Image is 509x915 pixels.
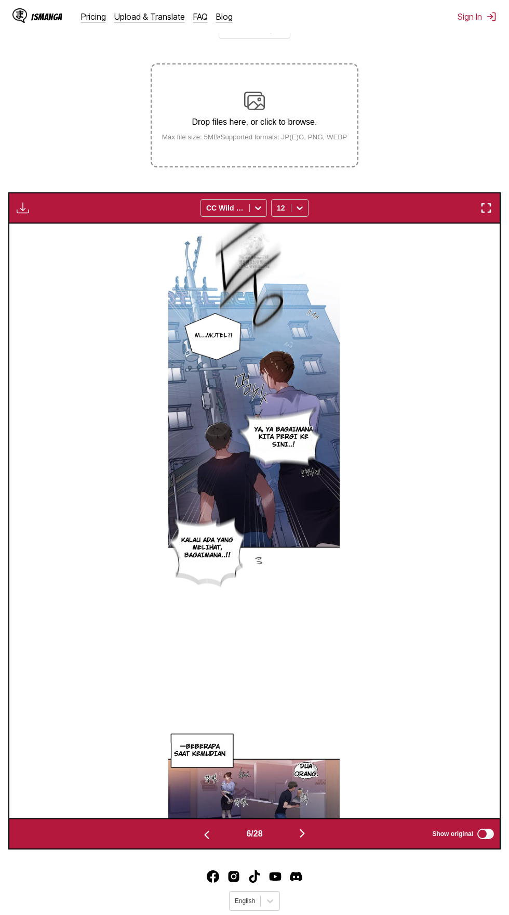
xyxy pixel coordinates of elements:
[269,870,282,883] img: IsManga YouTube
[292,761,320,780] p: Dua orang.
[154,133,356,141] small: Max file size: 5MB • Supported formats: JP(E)G, PNG, WEBP
[193,11,208,22] a: FAQ
[193,330,234,341] p: M...motel⁈
[486,11,497,22] img: Sign out
[248,870,261,883] img: IsManga TikTok
[227,870,240,883] a: Instagram
[171,534,243,561] p: Kalau ada yang melihat, bagaimana..!!
[290,870,302,883] a: Discord
[200,829,213,841] img: Previous page
[432,830,473,838] span: Show original
[12,8,27,23] img: IsManga Logo
[207,870,219,883] a: Facebook
[154,117,356,127] p: Drop files here, or click to browse.
[480,202,492,214] img: Enter fullscreen
[477,829,494,839] input: Show original
[12,8,81,25] a: IsManga LogoIsManga
[248,870,261,883] a: TikTok
[216,11,233,22] a: Blog
[17,202,29,214] img: Download translated images
[296,827,309,840] img: Next page
[269,870,282,883] a: Youtube
[458,11,497,22] button: Sign In
[168,224,340,818] img: Manga Panel
[114,11,185,22] a: Upload & Translate
[31,12,62,22] div: IsManga
[250,424,318,450] p: Ya, ya bagaimana kita pergi ke sini..!
[81,11,106,22] a: Pricing
[207,870,219,883] img: IsManga Facebook
[169,741,231,760] p: ーBeberapa saat kemudian
[246,829,262,839] span: 6 / 28
[227,870,240,883] img: IsManga Instagram
[235,897,236,905] input: Select language
[290,870,302,883] img: IsManga Discord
